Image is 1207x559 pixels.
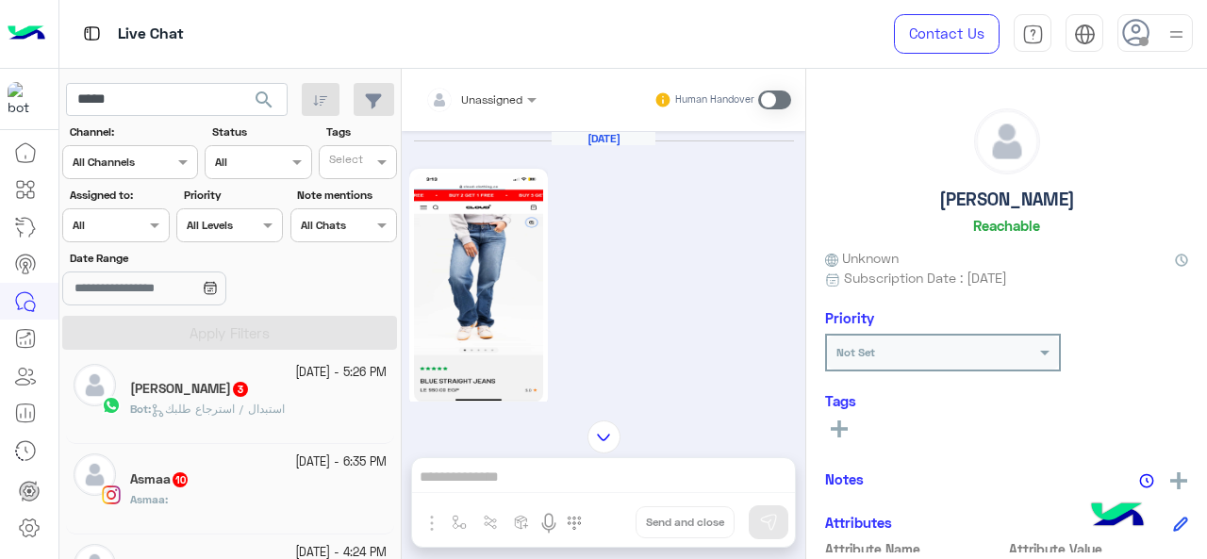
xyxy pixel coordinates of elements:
[70,250,281,267] label: Date Range
[70,187,167,204] label: Assigned to:
[825,470,864,487] h6: Notes
[636,506,735,538] button: Send and close
[1165,23,1188,46] img: profile
[1170,472,1187,489] img: add
[295,453,387,471] small: [DATE] - 6:35 PM
[233,382,248,397] span: 3
[825,514,892,531] h6: Attributes
[102,396,121,415] img: WhatsApp
[130,402,151,416] b: :
[8,82,41,116] img: 317874714732967
[1084,484,1150,550] img: hulul-logo.png
[825,539,1005,559] span: Attribute Name
[894,14,1000,54] a: Contact Us
[461,92,522,107] span: Unassigned
[130,492,168,506] b: :
[825,309,874,326] h6: Priority
[1022,24,1044,45] img: tab
[973,217,1040,234] h6: Reachable
[8,14,45,54] img: Logo
[295,364,387,382] small: [DATE] - 5:26 PM
[1009,539,1189,559] span: Attribute Value
[130,402,148,416] span: Bot
[939,189,1075,210] h5: [PERSON_NAME]
[1014,14,1051,54] a: tab
[1139,473,1154,488] img: notes
[74,453,116,496] img: defaultAdmin.png
[675,92,754,107] small: Human Handover
[825,248,899,268] span: Unknown
[74,364,116,406] img: defaultAdmin.png
[62,316,397,350] button: Apply Filters
[836,345,875,359] b: Not Set
[825,392,1188,409] h6: Tags
[130,471,190,487] h5: Asmaa
[844,268,1007,288] span: Subscription Date : [DATE]
[70,123,196,140] label: Channel:
[118,22,184,47] p: Live Chat
[253,89,275,111] span: search
[151,402,285,416] span: استبدال / استرجاع طلبك
[326,123,395,140] label: Tags
[975,109,1039,173] img: defaultAdmin.png
[130,492,165,506] span: Asmaa
[587,420,620,453] img: scroll
[1074,24,1096,45] img: tab
[297,187,394,204] label: Note mentions
[80,22,104,45] img: tab
[212,123,309,140] label: Status
[130,381,250,397] h5: Asmaa Mohamed
[102,485,121,504] img: Instagram
[173,472,188,487] span: 10
[241,83,288,123] button: search
[184,187,281,204] label: Priority
[552,132,655,145] h6: [DATE]
[326,151,363,173] div: Select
